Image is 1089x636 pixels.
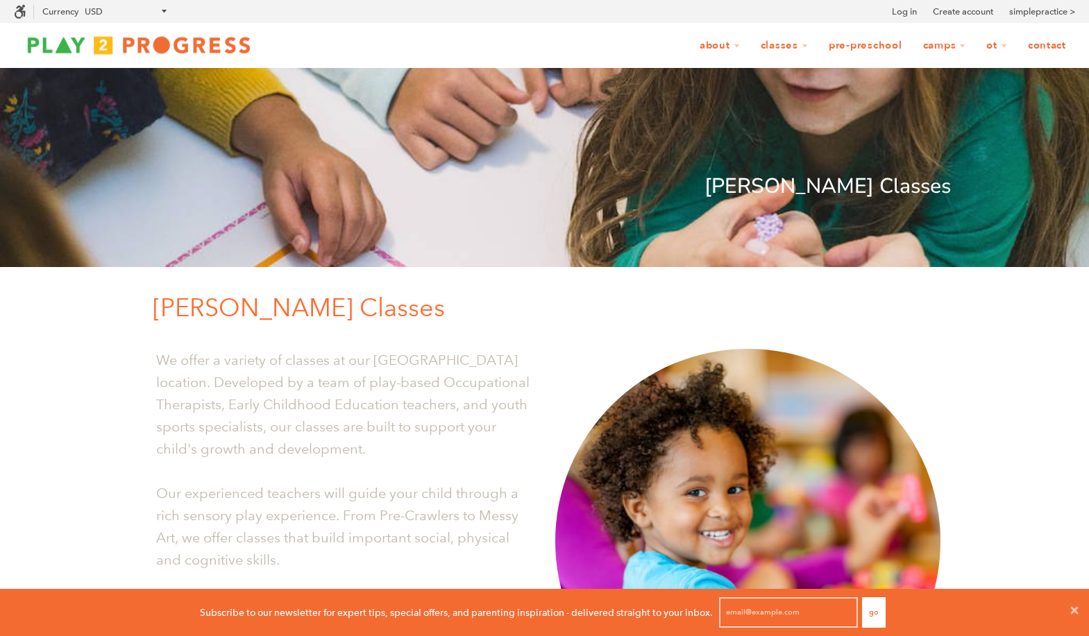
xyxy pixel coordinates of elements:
[820,33,911,59] a: Pre-Preschool
[862,597,886,628] button: Go
[42,6,78,17] label: Currency
[1019,33,1075,59] a: Contact
[892,5,917,19] a: Log in
[139,170,951,203] p: [PERSON_NAME] Classes
[1009,5,1075,19] a: simplepractice >
[914,33,975,59] a: Camps
[752,33,817,59] a: Classes
[156,482,534,571] p: Our experienced teachers will guide your child through a rich sensory play experience. From Pre-C...
[200,605,713,620] p: Subscribe to our newsletter for expert tips, special offers, and parenting inspiration - delivere...
[977,33,1016,59] a: OT
[691,33,749,59] a: About
[153,288,951,328] p: [PERSON_NAME] Classes
[14,31,264,59] img: Play2Progress logo
[933,5,993,19] a: Create account
[719,597,858,628] input: email@example.com
[156,349,534,460] p: We offer a variety of classes at our [GEOGRAPHIC_DATA] location. Developed by a team of play-base...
